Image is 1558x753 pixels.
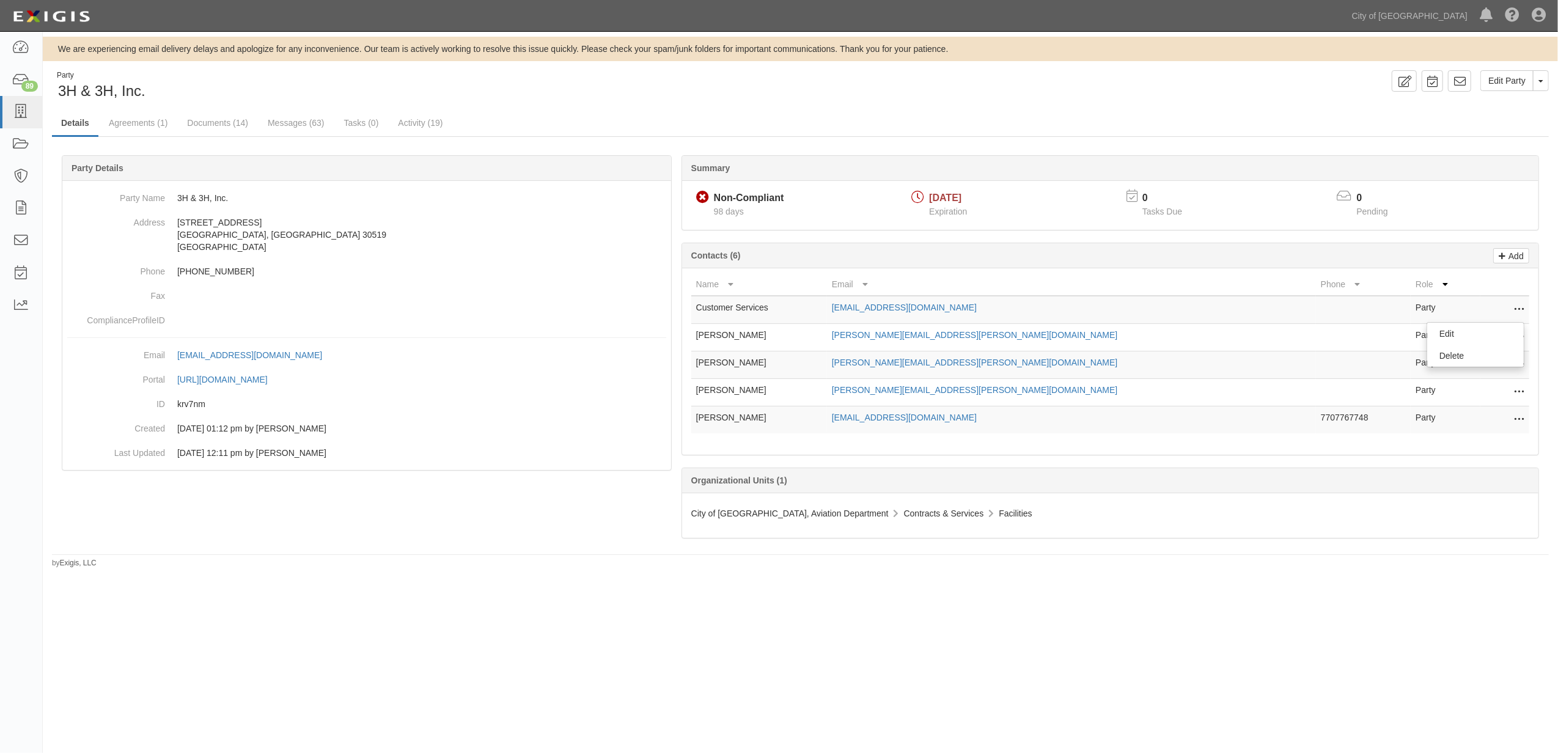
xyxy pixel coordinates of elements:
p: 0 [1142,191,1197,205]
a: Documents (14) [178,111,257,135]
a: [EMAIL_ADDRESS][DOMAIN_NAME] [832,413,977,422]
div: [EMAIL_ADDRESS][DOMAIN_NAME] [177,349,322,361]
dd: krv7nm [67,392,666,416]
span: Pending [1356,207,1387,216]
th: Email [827,273,1316,296]
th: Name [691,273,827,296]
dd: [PHONE_NUMBER] [67,259,666,284]
td: Customer Services [691,296,827,324]
dd: 3H & 3H, Inc. [67,186,666,210]
dt: Email [67,343,165,361]
dt: Party Name [67,186,165,204]
th: Phone [1316,273,1411,296]
a: [EMAIL_ADDRESS][DOMAIN_NAME] [177,350,336,360]
dd: 04/03/2024 12:11 pm by Dominique Tapia [67,441,666,465]
span: 3H & 3H, Inc. [58,83,145,99]
a: [PERSON_NAME][EMAIL_ADDRESS][PERSON_NAME][DOMAIN_NAME] [832,358,1118,367]
i: Help Center - Complianz [1505,9,1519,23]
td: [PERSON_NAME] [691,406,827,434]
td: Party [1411,296,1480,324]
a: Activity (19) [389,111,452,135]
p: Add [1505,249,1524,263]
a: Edit Party [1480,70,1534,91]
td: Party [1411,351,1480,379]
dd: [STREET_ADDRESS] [GEOGRAPHIC_DATA], [GEOGRAPHIC_DATA] 30519 [GEOGRAPHIC_DATA] [67,210,666,259]
a: Tasks (0) [335,111,388,135]
span: Tasks Due [1142,207,1182,216]
div: We are experiencing email delivery delays and apologize for any inconvenience. Our team is active... [43,43,1558,55]
a: Add [1493,248,1529,263]
dt: Address [67,210,165,229]
span: Facilities [999,509,1032,518]
a: Edit [1427,323,1524,345]
td: [PERSON_NAME] [691,324,827,351]
div: 3H & 3H, Inc. [52,70,792,101]
td: Party [1411,379,1480,406]
th: Role [1411,273,1480,296]
dd: 04/02/2024 01:12 pm by Dominique Tapia [67,416,666,441]
dt: ComplianceProfileID [67,308,165,326]
i: Non-Compliant [696,191,709,204]
img: logo-5460c22ac91f19d4615b14bd174203de0afe785f0fc80cf4dbbc73dc1793850b.png [9,6,94,28]
td: 7707767748 [1316,406,1411,434]
span: City of [GEOGRAPHIC_DATA], Aviation Department [691,509,889,518]
dt: Created [67,416,165,435]
b: Summary [691,163,730,173]
td: Party [1411,406,1480,434]
a: Details [52,111,98,137]
span: Contracts & Services [904,509,984,518]
a: [PERSON_NAME][EMAIL_ADDRESS][PERSON_NAME][DOMAIN_NAME] [832,385,1118,395]
a: Exigis, LLC [60,559,97,567]
b: Contacts (6) [691,251,741,260]
dt: ID [67,392,165,410]
a: [URL][DOMAIN_NAME] [177,375,281,384]
a: [PERSON_NAME][EMAIL_ADDRESS][PERSON_NAME][DOMAIN_NAME] [832,330,1118,340]
div: Party [57,70,145,81]
td: Party [1411,324,1480,351]
p: 0 [1356,191,1403,205]
a: Agreements (1) [100,111,177,135]
b: Organizational Units (1) [691,476,787,485]
dt: Portal [67,367,165,386]
span: [DATE] [929,193,961,203]
small: by [52,558,97,568]
b: Party Details [72,163,123,173]
td: [PERSON_NAME] [691,351,827,379]
td: [PERSON_NAME] [691,379,827,406]
dt: Phone [67,259,165,277]
div: Non-Compliant [714,191,784,205]
a: City of [GEOGRAPHIC_DATA] [1346,4,1474,28]
a: Messages (63) [259,111,334,135]
span: Expiration [929,207,967,216]
span: Since 05/28/2025 [714,207,744,216]
dt: Last Updated [67,441,165,459]
a: [EMAIL_ADDRESS][DOMAIN_NAME] [832,303,977,312]
dt: Fax [67,284,165,302]
div: 89 [21,81,38,92]
a: Delete [1427,345,1524,367]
